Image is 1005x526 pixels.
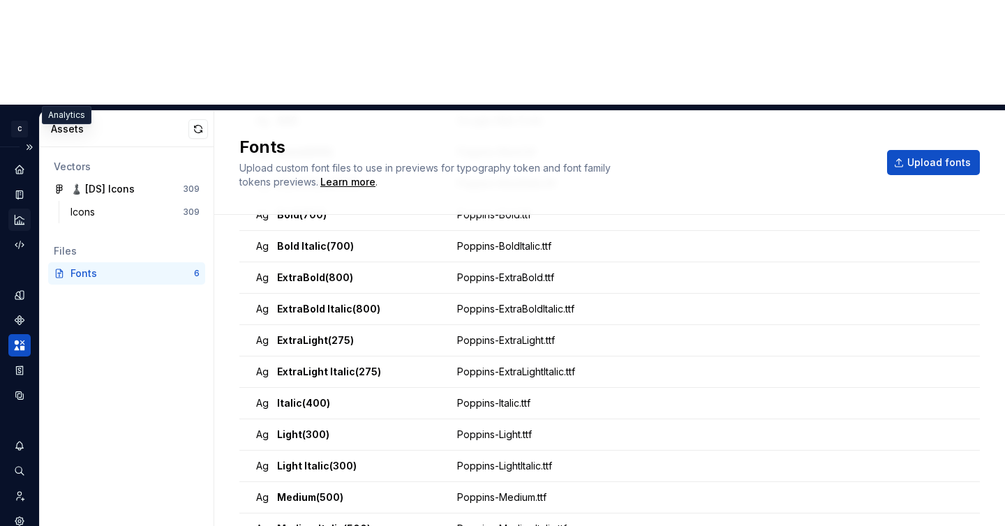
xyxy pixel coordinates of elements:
button: C [3,114,36,144]
a: Data sources [8,384,31,407]
div: Icons [70,205,100,219]
button: Expand sidebar [20,137,39,157]
span: . [318,177,378,188]
div: 309 [183,183,200,195]
button: Search ⌘K [8,460,31,482]
a: Home [8,158,31,181]
span: Ag [256,396,269,410]
div: 6 [194,268,200,279]
div: Poppins-LightItalic.ttf [457,459,942,473]
span: Bold (700) [277,208,327,222]
a: Documentation [8,183,31,206]
span: Light (300) [277,428,329,442]
div: Poppins-BoldItalic.ttf [457,239,942,253]
div: Poppins-Medium.ttf [457,490,942,504]
div: Poppins-ExtraBold.ttf [457,271,942,285]
a: Invite team [8,485,31,507]
span: Ag [256,365,269,379]
span: Italic (400) [277,396,330,410]
span: Ag [256,490,269,504]
span: Ag [256,208,269,222]
a: Code automation [8,234,31,256]
span: ExtraBold (800) [277,271,353,285]
div: Poppins-Italic.ttf [457,396,942,410]
div: Poppins-ExtraLight.ttf [457,333,942,347]
span: ExtraLight Italic (275) [277,365,381,379]
span: Light Italic (300) [277,459,357,473]
div: Vectors [54,160,200,174]
button: Notifications [8,435,31,457]
span: Upload custom font files to use in previews for typography token and font family tokens previews. [239,162,611,188]
div: Fonts [70,266,194,280]
a: Storybook stories [8,359,31,382]
div: Poppins-Bold.ttf [457,208,942,222]
span: Ag [256,271,269,285]
div: Poppins-ExtraBoldItalic.ttf [457,302,942,316]
a: Components [8,309,31,331]
div: Assets [51,122,188,136]
a: ♟️ [DS] Icons309 [48,178,205,200]
div: Files [54,244,200,258]
span: Ag [256,459,269,473]
span: Upload fonts [907,156,971,170]
h2: Fonts [239,136,870,158]
div: Poppins-ExtraLightItalic.ttf [457,365,942,379]
a: Fonts6 [48,262,205,285]
span: Bold Italic (700) [277,239,354,253]
div: 309 [183,206,200,218]
a: Learn more [320,175,375,189]
span: Ag [256,428,269,442]
a: Assets [8,334,31,356]
span: Ag [256,302,269,316]
button: Upload fonts [887,150,980,175]
div: ♟️ [DS] Icons [70,182,135,196]
a: Analytics [8,209,31,231]
span: Medium (500) [277,490,343,504]
div: Poppins-Light.ttf [457,428,942,442]
span: ExtraLight (275) [277,333,354,347]
span: Ag [256,239,269,253]
span: Ag [256,333,269,347]
span: ExtraBold Italic (800) [277,302,380,316]
a: Icons309 [65,201,205,223]
a: Design tokens [8,284,31,306]
div: Analytics [42,106,91,124]
div: C [11,121,28,137]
